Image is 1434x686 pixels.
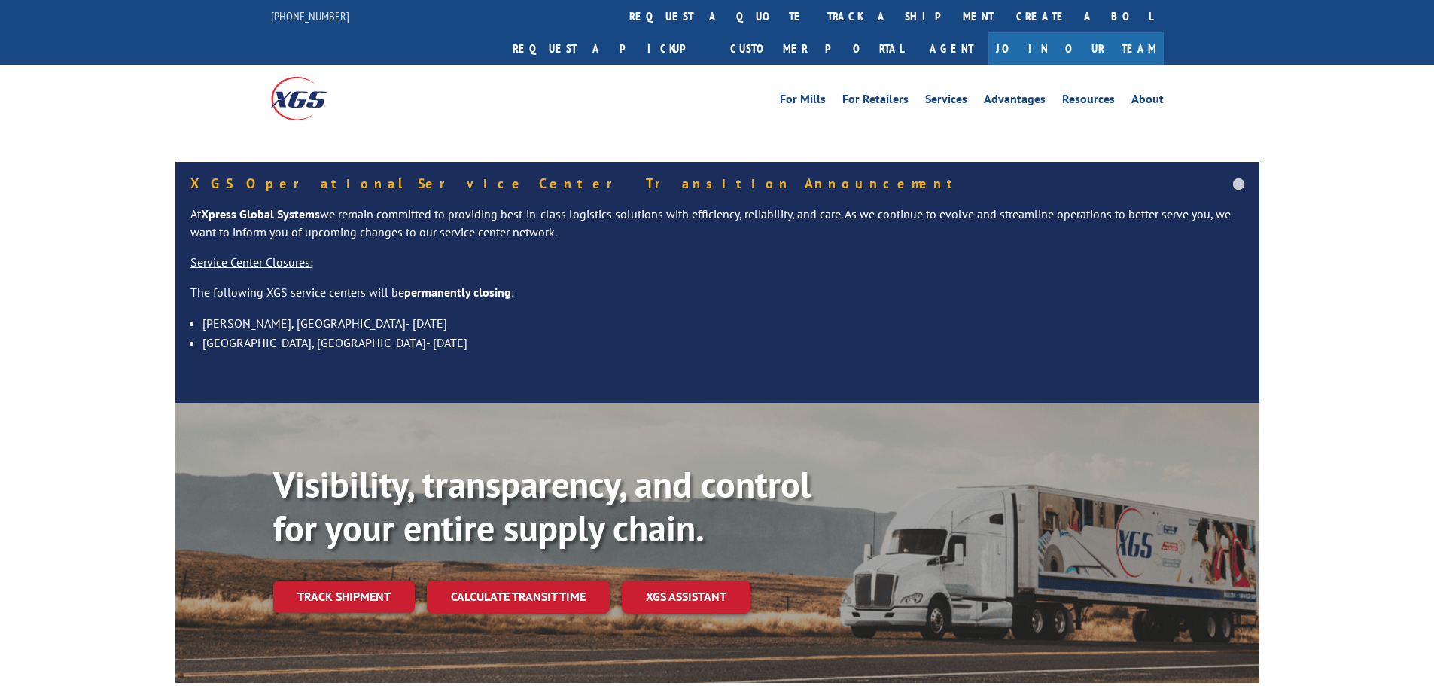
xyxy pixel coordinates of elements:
[201,206,320,221] strong: Xpress Global Systems
[190,255,313,270] u: Service Center Closures:
[780,93,826,110] a: For Mills
[984,93,1046,110] a: Advantages
[273,461,811,551] b: Visibility, transparency, and control for your entire supply chain.
[190,206,1244,254] p: At we remain committed to providing best-in-class logistics solutions with efficiency, reliabilit...
[501,32,719,65] a: Request a pickup
[427,581,610,613] a: Calculate transit time
[622,581,750,613] a: XGS ASSISTANT
[1131,93,1164,110] a: About
[404,285,511,300] strong: permanently closing
[271,8,349,23] a: [PHONE_NUMBER]
[915,32,988,65] a: Agent
[1062,93,1115,110] a: Resources
[842,93,909,110] a: For Retailers
[273,581,415,612] a: Track shipment
[719,32,915,65] a: Customer Portal
[202,333,1244,352] li: [GEOGRAPHIC_DATA], [GEOGRAPHIC_DATA]- [DATE]
[925,93,967,110] a: Services
[202,313,1244,333] li: [PERSON_NAME], [GEOGRAPHIC_DATA]- [DATE]
[190,177,1244,191] h5: XGS Operational Service Center Transition Announcement
[988,32,1164,65] a: Join Our Team
[190,284,1244,314] p: The following XGS service centers will be :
